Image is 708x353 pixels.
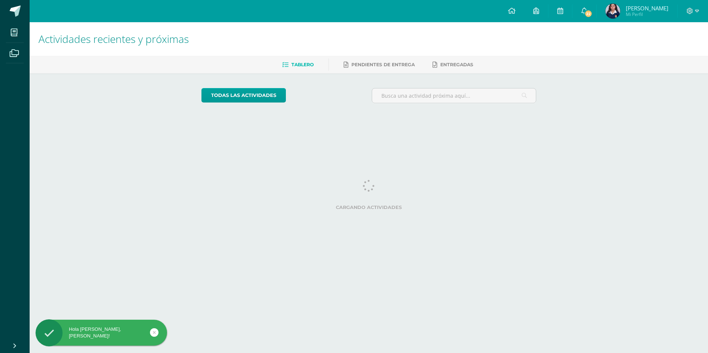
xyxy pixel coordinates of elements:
[433,59,473,71] a: Entregadas
[626,4,668,12] span: [PERSON_NAME]
[282,59,314,71] a: Tablero
[351,62,415,67] span: Pendientes de entrega
[344,59,415,71] a: Pendientes de entrega
[201,205,537,210] label: Cargando actividades
[291,62,314,67] span: Tablero
[372,88,536,103] input: Busca una actividad próxima aquí...
[39,32,189,46] span: Actividades recientes y próximas
[584,10,592,18] span: 22
[440,62,473,67] span: Entregadas
[201,88,286,102] a: todas las Actividades
[626,11,668,17] span: Mi Perfil
[36,326,167,339] div: Hola [PERSON_NAME], [PERSON_NAME]!
[605,4,620,19] img: 65df299b839d5d858f1a4bdffaf751bc.png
